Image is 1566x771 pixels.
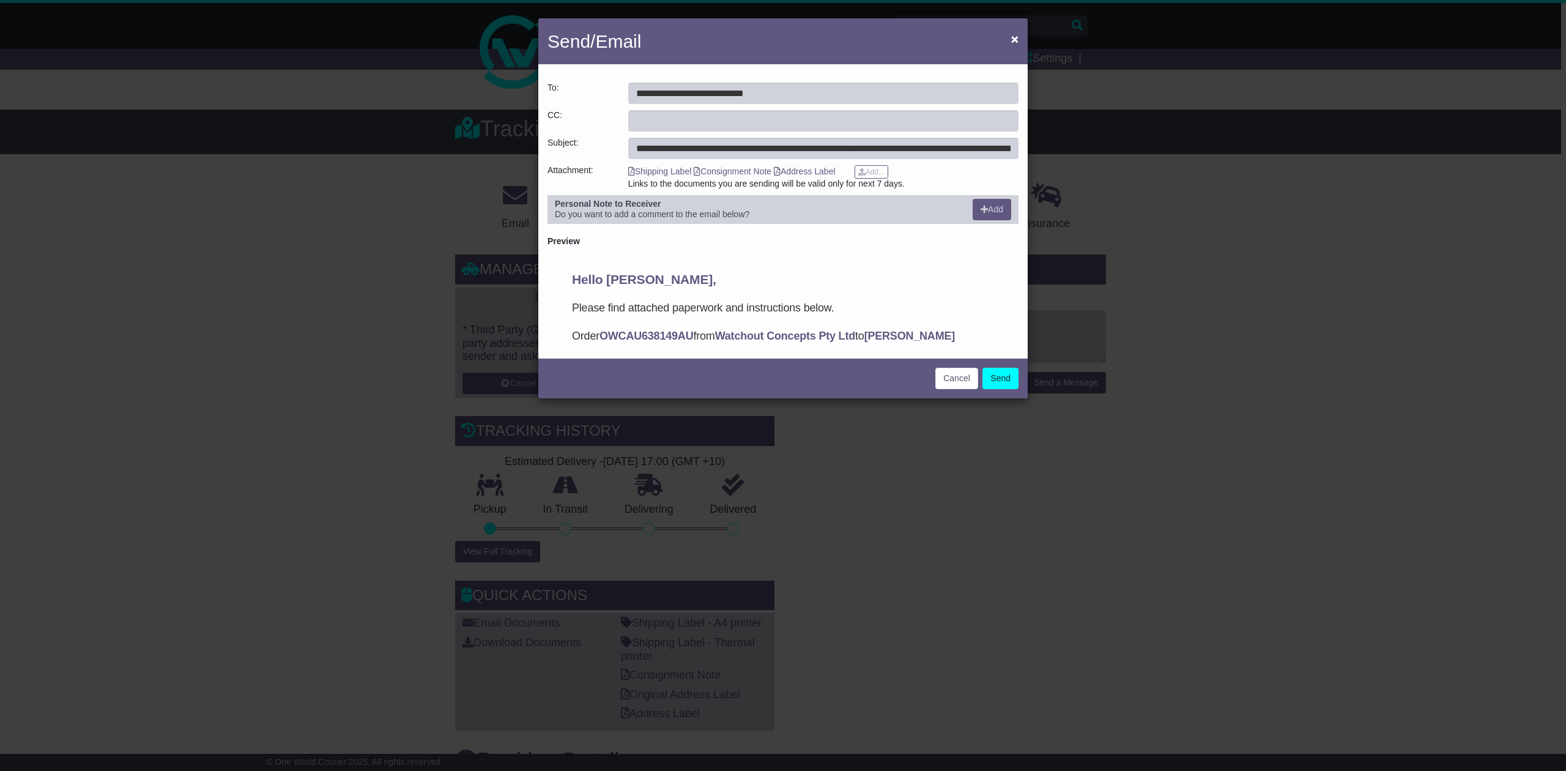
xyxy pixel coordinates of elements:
[982,368,1019,389] button: Send
[541,83,622,104] div: To:
[774,166,836,176] a: Address Label
[1011,32,1019,46] span: ×
[549,199,967,220] div: Do you want to add a comment to the email below?
[935,368,978,389] button: Cancel
[24,75,447,126] p: Order from to . In this email you’ll find important information about your order, and what you ne...
[52,77,146,89] strong: OWCAU638149AU
[547,28,641,55] h4: Send/Email
[168,77,308,89] strong: Watchout Concepts Pty Ltd
[628,166,692,176] a: Shipping Label
[24,47,447,64] p: Please find attached paperwork and instructions below.
[541,110,622,132] div: CC:
[973,199,1011,220] button: Add
[541,165,622,189] div: Attachment:
[547,236,1019,247] div: Preview
[628,179,1019,189] div: Links to the documents you are sending will be valid only for next 7 days.
[24,20,169,34] span: Hello [PERSON_NAME],
[555,199,960,209] div: Personal Note to Receiver
[1005,26,1025,51] button: Close
[694,166,771,176] a: Consignment Note
[541,138,622,159] div: Subject:
[855,165,888,179] a: Add...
